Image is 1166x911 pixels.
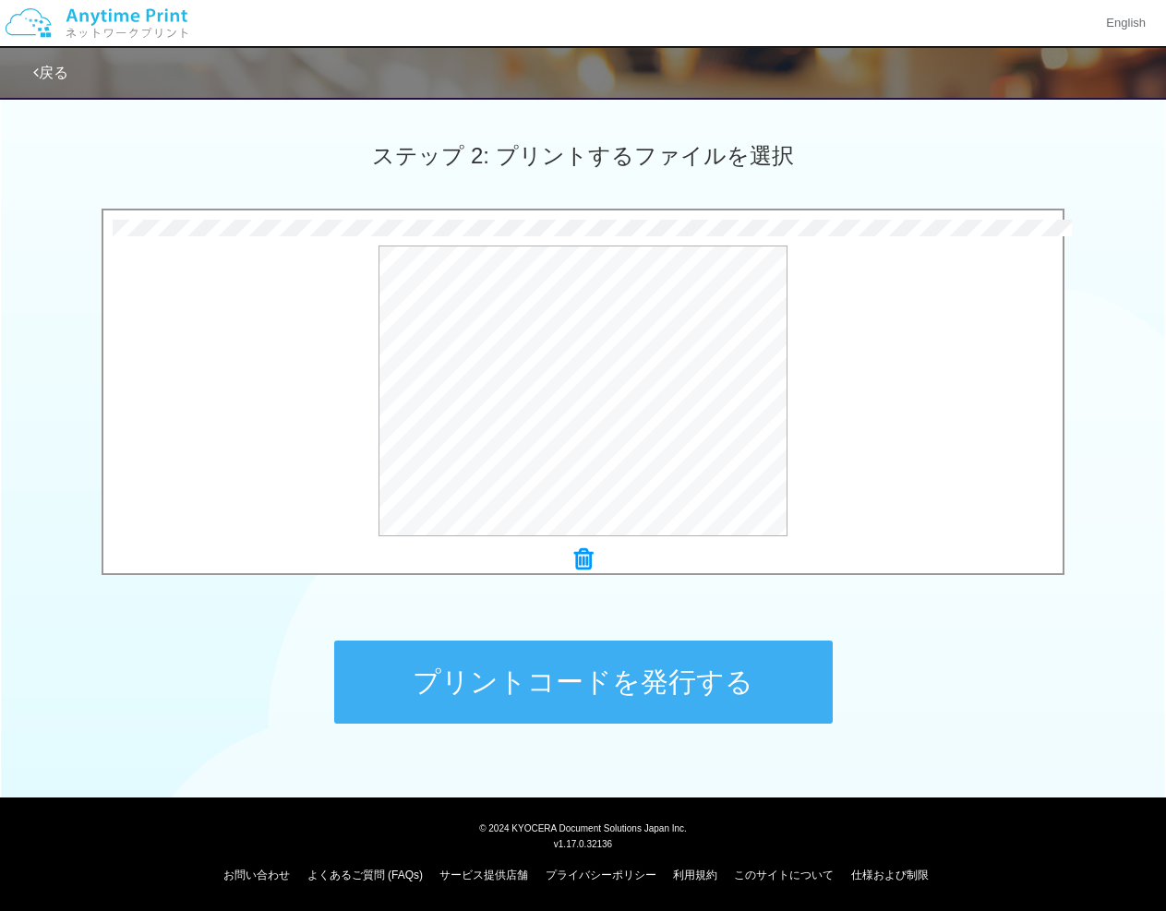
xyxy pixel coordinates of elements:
[546,869,656,881] a: プライバシーポリシー
[307,869,423,881] a: よくあるご質問 (FAQs)
[554,838,612,849] span: v1.17.0.32136
[439,869,528,881] a: サービス提供店舗
[734,869,834,881] a: このサイトについて
[851,869,929,881] a: 仕様および制限
[673,869,717,881] a: 利用規約
[372,143,793,168] span: ステップ 2: プリントするファイルを選択
[334,641,833,724] button: プリントコードを発行する
[33,65,68,80] a: 戻る
[479,821,687,833] span: © 2024 KYOCERA Document Solutions Japan Inc.
[223,869,290,881] a: お問い合わせ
